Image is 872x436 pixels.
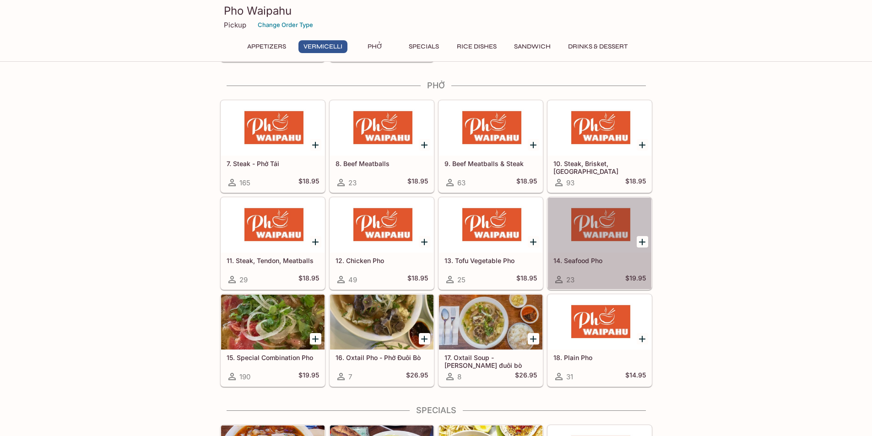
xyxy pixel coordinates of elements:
h5: 7. Steak - Phở Tái [227,160,319,167]
h5: 13. Tofu Vegetable Pho [444,257,537,264]
h5: $18.95 [407,274,428,285]
h5: 15. Special Combination Pho [227,354,319,361]
a: 8. Beef Meatballs23$18.95 [330,100,434,193]
a: 17. Oxtail Soup - [PERSON_NAME] đuôi bò8$26.95 [439,294,543,387]
button: Add 14. Seafood Pho [637,236,648,248]
span: 8 [457,372,461,381]
h5: 17. Oxtail Soup - [PERSON_NAME] đuôi bò [444,354,537,369]
button: Drinks & Dessert [563,40,633,53]
h5: 11. Steak, Tendon, Meatballs [227,257,319,264]
button: Add 7. Steak - Phở Tái [310,139,321,151]
button: Add 9. Beef Meatballs & Steak [528,139,539,151]
div: 10. Steak, Brisket, Tendon [548,101,651,156]
a: 14. Seafood Pho23$19.95 [547,197,652,290]
button: Add 16. Oxtail Pho - Phở Đuôi Bò [419,333,430,344]
span: 23 [566,275,574,284]
span: 93 [566,178,574,187]
button: Vermicelli [298,40,347,53]
button: Add 8. Beef Meatballs [419,139,430,151]
h5: $18.95 [516,177,537,188]
a: 9. Beef Meatballs & Steak63$18.95 [439,100,543,193]
div: 13. Tofu Vegetable Pho [439,198,542,253]
button: Add 11. Steak, Tendon, Meatballs [310,236,321,248]
span: 29 [239,275,248,284]
h5: 14. Seafood Pho [553,257,646,264]
h5: $18.95 [516,274,537,285]
h5: $26.95 [515,371,537,382]
h5: $18.95 [298,177,319,188]
h5: $26.95 [406,371,428,382]
a: 11. Steak, Tendon, Meatballs29$18.95 [221,197,325,290]
h5: 16. Oxtail Pho - Phở Đuôi Bò [336,354,428,361]
h5: $19.95 [298,371,319,382]
div: 11. Steak, Tendon, Meatballs [221,198,325,253]
button: Add 12. Chicken Pho [419,236,430,248]
span: 31 [566,372,573,381]
span: 63 [457,178,466,187]
div: 16. Oxtail Pho - Phở Đuôi Bò [330,295,433,350]
h5: 12. Chicken Pho [336,257,428,264]
h5: 8. Beef Meatballs [336,160,428,167]
button: Sandwich [509,40,556,53]
button: Specials [403,40,444,53]
a: 13. Tofu Vegetable Pho25$18.95 [439,197,543,290]
div: 15. Special Combination Pho [221,295,325,350]
a: 7. Steak - Phở Tái165$18.95 [221,100,325,193]
button: Add 17. Oxtail Soup - Canh đuôi bò [528,333,539,344]
a: 18. Plain Pho31$14.95 [547,294,652,387]
span: 23 [348,178,357,187]
h5: 9. Beef Meatballs & Steak [444,160,537,167]
h5: $18.95 [298,274,319,285]
button: Rice Dishes [452,40,502,53]
a: 16. Oxtail Pho - Phở Đuôi Bò7$26.95 [330,294,434,387]
h5: $18.95 [407,177,428,188]
span: 25 [457,275,466,284]
button: Add 18. Plain Pho [637,333,648,344]
p: Pickup [224,21,246,29]
h4: Phở [220,81,652,91]
h5: $19.95 [625,274,646,285]
div: 9. Beef Meatballs & Steak [439,101,542,156]
h5: 18. Plain Pho [553,354,646,361]
div: 8. Beef Meatballs [330,101,433,156]
a: 12. Chicken Pho49$18.95 [330,197,434,290]
button: Add 10. Steak, Brisket, Tendon [637,139,648,151]
button: Change Order Type [254,18,317,32]
button: Add 15. Special Combination Pho [310,333,321,344]
span: 7 [348,372,352,381]
a: 15. Special Combination Pho190$19.95 [221,294,325,387]
a: 10. Steak, Brisket, [GEOGRAPHIC_DATA]93$18.95 [547,100,652,193]
div: 18. Plain Pho [548,295,651,350]
button: Add 13. Tofu Vegetable Pho [528,236,539,248]
h5: 10. Steak, Brisket, [GEOGRAPHIC_DATA] [553,160,646,175]
span: 49 [348,275,357,284]
div: 14. Seafood Pho [548,198,651,253]
div: 17. Oxtail Soup - Canh đuôi bò [439,295,542,350]
h4: Specials [220,405,652,415]
button: Appetizers [242,40,291,53]
span: 190 [239,372,250,381]
h5: $18.95 [625,177,646,188]
h3: Pho Waipahu [224,4,649,18]
div: 12. Chicken Pho [330,198,433,253]
div: 7. Steak - Phở Tái [221,101,325,156]
button: Phở [355,40,396,53]
span: 165 [239,178,250,187]
h5: $14.95 [625,371,646,382]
